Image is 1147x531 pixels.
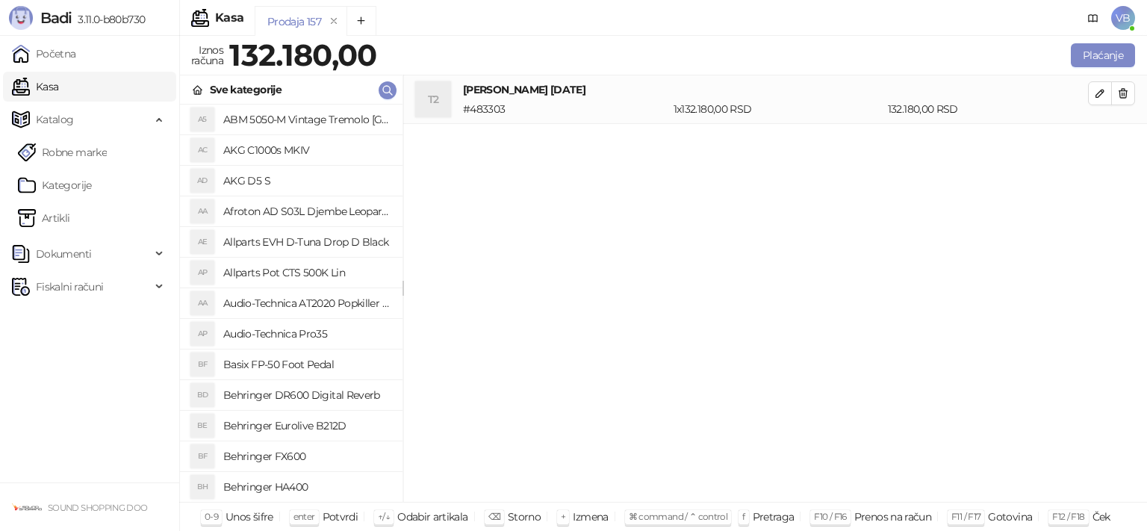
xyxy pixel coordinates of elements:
[48,503,147,513] small: SOUND SHOPPING DOO
[190,414,214,438] div: BE
[671,101,885,117] div: 1 x 132.180,00 RSD
[190,322,214,346] div: AP
[223,444,391,468] h4: Behringer FX600
[18,170,92,200] a: Kategorije
[223,261,391,285] h4: Allparts Pot CTS 500K Lin
[223,291,391,315] h4: Audio-Technica AT2020 Popkiller Set
[1092,507,1110,527] div: Ček
[190,353,214,376] div: BF
[324,15,344,28] button: remove
[40,9,72,27] span: Badi
[36,105,74,134] span: Katalog
[190,261,214,285] div: AP
[223,230,391,254] h4: Allparts EVH D-Tuna Drop D Black
[463,81,1088,98] h4: [PERSON_NAME] [DATE]
[210,81,282,98] div: Sve kategorije
[188,40,226,70] div: Iznos računa
[742,511,745,522] span: f
[323,507,358,527] div: Potvrdi
[223,475,391,499] h4: Behringer HA400
[190,444,214,468] div: BF
[1071,43,1135,67] button: Plaćanje
[190,291,214,315] div: AA
[190,383,214,407] div: BD
[573,507,608,527] div: Izmena
[951,511,980,522] span: F11 / F17
[267,13,321,30] div: Prodaja 157
[854,507,931,527] div: Prenos na račun
[18,137,107,167] a: Robne marke
[814,511,846,522] span: F10 / F16
[190,230,214,254] div: AE
[378,511,390,522] span: ↑/↓
[561,511,565,522] span: +
[415,81,451,117] div: T2
[988,507,1032,527] div: Gotovina
[488,511,500,522] span: ⌫
[180,105,402,502] div: grid
[12,492,42,522] img: 64x64-companyLogo-e7a8445e-e0d6-44f4-afaa-b464db374048.png
[36,239,91,269] span: Dokumenti
[190,169,214,193] div: AD
[190,138,214,162] div: AC
[223,322,391,346] h4: Audio-Technica Pro35
[12,39,76,69] a: Početna
[223,169,391,193] h4: AKG D5 S
[215,12,243,24] div: Kasa
[753,507,795,527] div: Pretraga
[460,101,671,117] div: # 483303
[223,138,391,162] h4: AKG C1000s MKIV
[223,353,391,376] h4: Basix FP-50 Foot Pedal
[36,272,103,302] span: Fiskalni računi
[12,72,58,102] a: Kasa
[223,108,391,131] h4: ABM 5050-M Vintage Tremolo [GEOGRAPHIC_DATA]
[1111,6,1135,30] span: VB
[18,203,70,233] a: ArtikliArtikli
[205,511,218,522] span: 0-9
[226,507,273,527] div: Unos šifre
[508,507,541,527] div: Storno
[223,199,391,223] h4: Afroton AD S03L Djembe Leopard Design
[1052,511,1084,522] span: F12 / F18
[293,511,315,522] span: enter
[190,108,214,131] div: A5
[190,199,214,223] div: AA
[223,414,391,438] h4: Behringer Eurolive B212D
[223,383,391,407] h4: Behringer DR600 Digital Reverb
[629,511,728,522] span: ⌘ command / ⌃ control
[397,507,467,527] div: Odabir artikala
[9,6,33,30] img: Logo
[229,37,377,73] strong: 132.180,00
[72,13,145,26] span: 3.11.0-b80b730
[190,475,214,499] div: BH
[885,101,1091,117] div: 132.180,00 RSD
[1081,6,1105,30] a: Dokumentacija
[346,6,376,36] button: Add tab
